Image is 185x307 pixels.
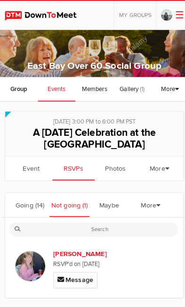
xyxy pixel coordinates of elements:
[47,83,64,91] span: Events
[137,83,142,91] span: (1)
[111,76,148,100] a: Gallery (1)
[34,197,43,205] span: (14)
[74,76,111,100] a: Members
[88,189,126,213] a: Maybe
[12,109,173,124] div: [DATE] 3:00 PM to 6:00 PM PST
[136,153,177,178] a: More
[9,218,174,232] input: Search
[10,83,27,91] span: Group
[10,153,51,177] a: Event
[154,76,179,100] a: More
[15,246,45,276] img: Barbara H
[81,197,86,205] span: (1)
[117,11,149,18] span: My Groups
[80,83,105,91] span: Members
[80,255,97,263] i: [DATE]
[5,11,85,20] img: DownToMeet
[51,153,93,177] a: RSVPs
[48,189,87,213] a: Not going (1)
[27,58,159,70] a: East Bay Over 60 Social Group
[52,266,96,282] a: Message
[128,189,167,214] a: More
[52,254,170,264] span: RSVP'd on
[93,153,134,177] a: Photos
[52,244,123,254] a: [PERSON_NAME]
[64,270,91,278] span: Message
[32,124,153,148] span: A [DATE] Celebration at the [GEOGRAPHIC_DATA]
[37,76,74,100] a: Events
[171,9,180,21] span: ☰
[10,189,48,213] a: Going (14)
[117,83,136,91] span: Gallery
